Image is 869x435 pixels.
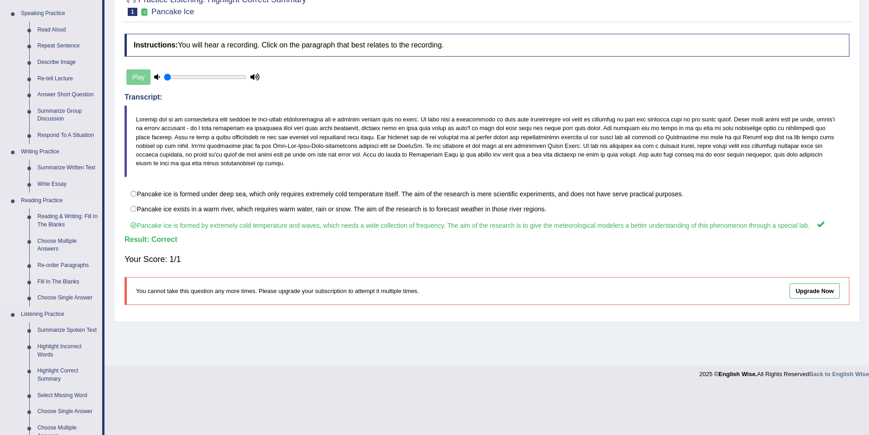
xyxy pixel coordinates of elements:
[125,34,849,57] h4: You will hear a recording. Click on the paragraph that best relates to the recording.
[33,209,102,233] a: Reading & Writing: Fill In The Blanks
[125,216,849,233] label: Pancake ice is formed by extremely cold temperature and waves, which needs a wide collection of f...
[134,41,178,49] b: Instructions:
[33,257,102,274] a: Re-order Paragraphs
[125,93,849,101] h4: Transcript:
[33,22,102,38] a: Read Aloud
[136,287,664,295] p: You cannot take this question any more times. Please upgrade your subscription to attempt it mult...
[33,38,102,54] a: Repeat Sentence
[128,8,137,16] span: 1
[125,201,849,217] label: Pancake ice exists in a warm river, which requires warm water, rain or snow. The aim of the resea...
[33,363,102,387] a: Highlight Correct Summary
[33,87,102,103] a: Answer Short Question
[125,186,849,202] label: Pancake ice is formed under deep sea, which only requires extremely cold temperature itself. The ...
[33,404,102,420] a: Choose Single Answer
[17,193,102,209] a: Reading Practice
[17,306,102,323] a: Listening Practice
[33,233,102,257] a: Choose Multiple Answers
[33,71,102,87] a: Re-tell Lecture
[33,339,102,363] a: Highlight Incorrect Words
[151,7,194,16] small: Pancake Ice
[33,290,102,306] a: Choose Single Answer
[125,105,849,177] blockquote: Loremip dol si am consectetura elit seddoei te inci-utlab etdoloremagna ali e adminim veniam quis...
[718,371,757,377] strong: English Wise.
[790,283,840,299] a: Upgrade Now
[33,54,102,71] a: Describe Image
[17,5,102,22] a: Speaking Practice
[33,322,102,339] a: Summarize Spoken Text
[33,388,102,404] a: Select Missing Word
[33,176,102,193] a: Write Essay
[140,8,149,16] small: Exam occurring question
[33,160,102,176] a: Summarize Written Text
[33,127,102,144] a: Respond To A Situation
[125,236,849,244] h4: Result:
[33,103,102,127] a: Summarize Group Discussion
[809,371,869,377] a: Back to English Wise
[17,144,102,160] a: Writing Practice
[699,365,869,378] div: 2025 © All Rights Reserved
[33,274,102,290] a: Fill In The Blanks
[125,248,849,270] div: Your Score: 1/1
